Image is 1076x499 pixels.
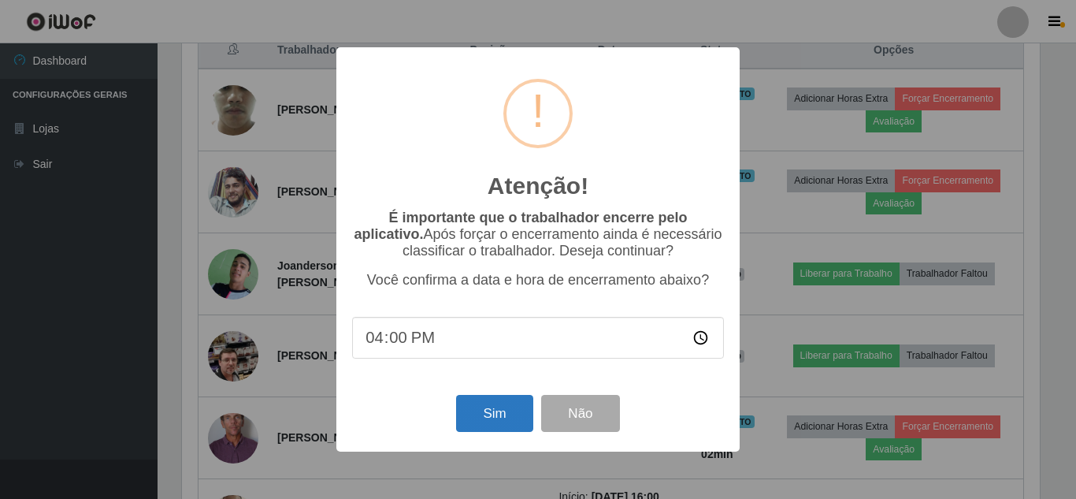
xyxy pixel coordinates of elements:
[352,272,724,289] p: Você confirma a data e hora de encerramento abaixo?
[354,210,687,242] b: É importante que o trabalhador encerre pelo aplicativo.
[488,172,588,200] h2: Atenção!
[456,395,532,432] button: Sim
[352,210,724,259] p: Após forçar o encerramento ainda é necessário classificar o trabalhador. Deseja continuar?
[541,395,619,432] button: Não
